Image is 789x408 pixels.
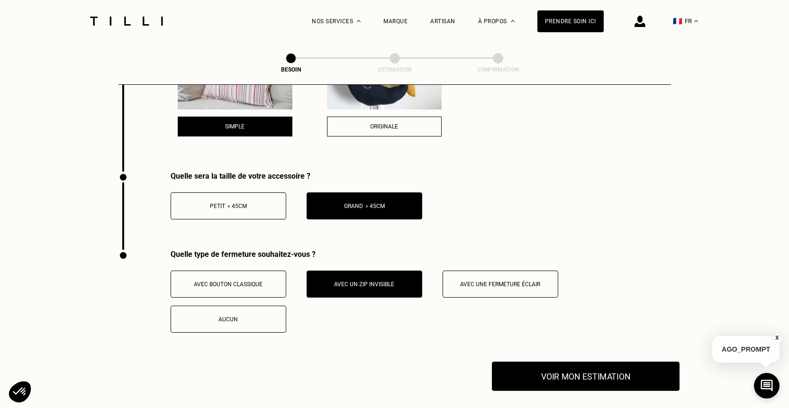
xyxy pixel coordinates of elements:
span: Avec un zip invisible [334,281,394,288]
span: < 45cm [227,203,247,209]
span: Aucun [218,316,238,323]
span: Originale [370,123,398,130]
img: Menu déroulant à propos [511,20,515,22]
button: Petit< 45cm [171,192,286,219]
img: menu déroulant [694,20,698,22]
span: Simple [225,123,245,130]
a: Artisan [430,18,455,25]
span: Avec bouton classique [194,281,263,288]
div: Estimation [347,66,442,73]
span: > 45cm [365,203,385,209]
button: Avec bouton classique [171,271,286,298]
a: Prendre soin ici [537,10,604,32]
button: Originale [327,117,442,136]
div: Petit [176,203,281,209]
button: Grand> 45cm [307,192,422,219]
button: Aucun [171,306,286,333]
button: Avec un zip invisible [307,271,422,298]
span: Avec une fermeture éclair [460,281,540,288]
button: Voir mon estimation [492,362,680,391]
img: icône connexion [635,16,645,27]
span: 🇫🇷 [673,17,682,26]
a: Marque [383,18,408,25]
div: Quelle sera la taille de votre accessoire ? [171,172,422,181]
button: Simple [178,117,292,136]
div: Grand [312,203,417,209]
img: Menu déroulant [357,20,361,22]
div: Confirmation [451,66,545,73]
div: Besoin [244,66,338,73]
button: X [772,333,782,343]
img: Logo du service de couturière Tilli [87,17,166,26]
button: Avec une fermeture éclair [443,271,558,298]
div: Quelle type de fermeture souhaitez-vous ? [171,250,671,259]
p: AGO_PROMPT [712,336,780,363]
